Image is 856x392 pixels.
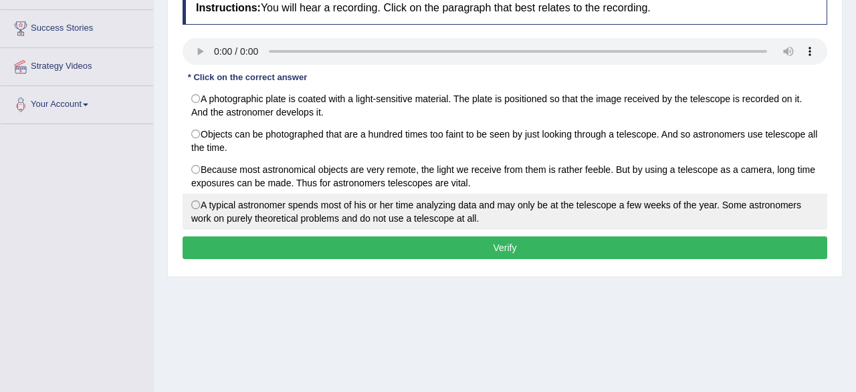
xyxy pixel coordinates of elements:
label: A photographic plate is coated with a light-sensitive material. The plate is positioned so that t... [183,87,827,124]
button: Verify [183,236,827,259]
a: Success Stories [1,10,153,43]
label: Objects can be photographed that are a hundred times too faint to be seen by just looking through... [183,123,827,159]
b: Instructions: [196,2,261,13]
label: Because most astronomical objects are very remote, the light we receive from them is rather feebl... [183,158,827,194]
a: Strategy Videos [1,48,153,81]
div: * Click on the correct answer [183,71,312,84]
a: Your Account [1,86,153,120]
label: A typical astronomer spends most of his or her time analyzing data and may only be at the telesco... [183,194,827,230]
